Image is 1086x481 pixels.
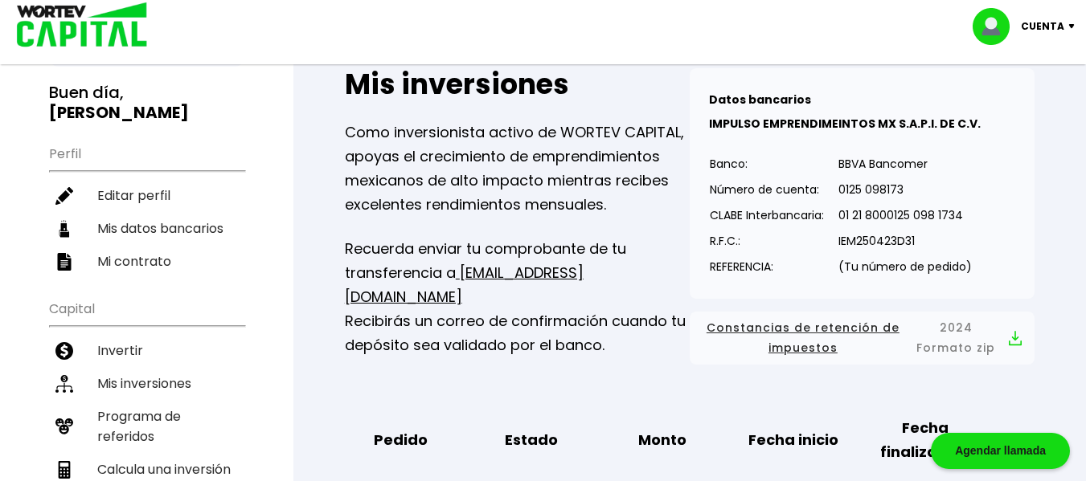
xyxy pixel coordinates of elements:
[49,101,189,124] b: [PERSON_NAME]
[345,68,690,100] h2: Mis inversiones
[49,334,244,367] a: Invertir
[710,255,824,279] p: REFERENCIA:
[710,152,824,176] p: Banco:
[1021,14,1064,39] p: Cuenta
[55,187,73,205] img: editar-icon.952d3147.svg
[345,237,690,357] p: Recuerda enviar tu comprobante de tu transferencia a Recibirás un correo de confirmación cuando t...
[710,177,824,202] p: Número de cuenta:
[838,203,972,227] p: 01 21 8000125 098 1734
[55,461,73,479] img: calculadora-icon.17d418c4.svg
[49,83,244,123] h3: Buen día,
[710,203,824,227] p: CLABE Interbancaria:
[55,253,73,271] img: contrato-icon.f2db500c.svg
[55,418,73,435] img: recomiendanos-icon.9b8e9327.svg
[49,212,244,245] a: Mis datos bancarios
[838,229,972,253] p: IEM250423D31
[505,428,558,452] b: Estado
[709,92,811,108] b: Datos bancarios
[49,179,244,212] a: Editar perfil
[55,220,73,238] img: datos-icon.10cf9172.svg
[374,428,428,452] b: Pedido
[55,375,73,393] img: inversiones-icon.6695dc30.svg
[49,245,244,278] a: Mi contrato
[838,177,972,202] p: 0125 098173
[703,318,1022,358] button: Constancias de retención de impuestos2024 Formato zip
[703,318,904,358] span: Constancias de retención de impuestos
[973,8,1021,45] img: profile-image
[710,229,824,253] p: R.F.C.:
[709,116,981,132] b: IMPULSO EMPRENDIMEINTOS MX S.A.P.I. DE C.V.
[345,120,690,217] p: Como inversionista activo de WORTEV CAPITAL, apoyas el crecimiento de emprendimientos mexicanos d...
[870,416,980,464] b: Fecha finalización
[345,263,584,307] a: [EMAIL_ADDRESS][DOMAIN_NAME]
[55,342,73,360] img: invertir-icon.b3b967d7.svg
[638,428,686,452] b: Monto
[49,136,244,278] ul: Perfil
[748,428,838,452] b: Fecha inicio
[838,255,972,279] p: (Tu número de pedido)
[1064,24,1086,29] img: icon-down
[49,367,244,400] a: Mis inversiones
[49,400,244,453] a: Programa de referidos
[931,433,1070,469] div: Agendar llamada
[838,152,972,176] p: BBVA Bancomer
